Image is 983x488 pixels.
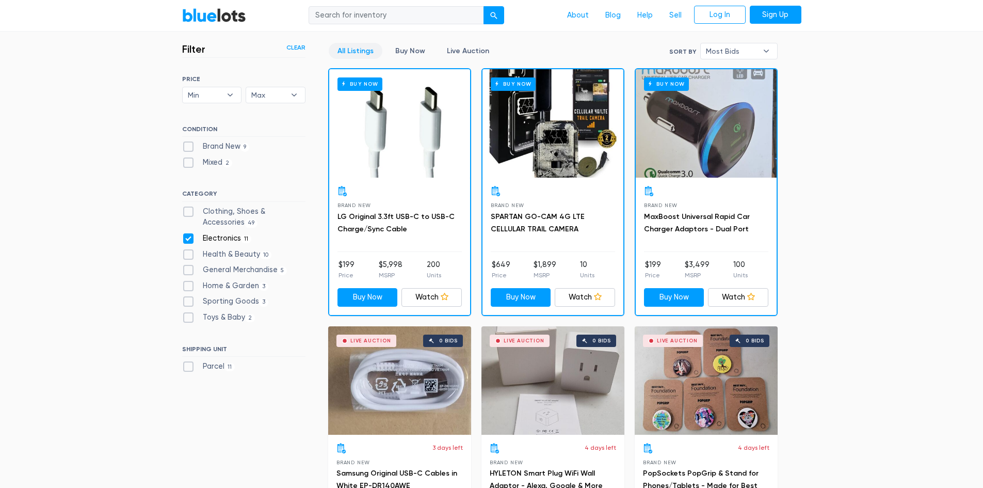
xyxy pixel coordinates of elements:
p: Price [645,271,661,280]
b: ▾ [219,87,241,103]
h6: Buy Now [491,77,536,90]
a: Watch [401,288,462,307]
span: 3 [259,282,269,291]
div: 0 bids [746,338,764,343]
li: $1,899 [534,259,556,280]
li: $5,998 [379,259,402,280]
a: MaxBoost Universal Rapid Car Charger Adaptors - Dual Port [644,212,750,233]
a: About [559,6,597,25]
a: Watch [708,288,768,307]
li: 100 [733,259,748,280]
b: ▾ [755,43,777,59]
h6: PRICE [182,75,305,83]
a: Buy Now [636,69,777,178]
label: General Merchandise [182,264,287,276]
a: All Listings [329,43,382,59]
label: Health & Beauty [182,249,272,260]
li: $199 [339,259,354,280]
li: $649 [492,259,510,280]
span: Max [251,87,285,103]
div: Live Auction [657,338,698,343]
p: MSRP [685,271,710,280]
a: Sign Up [750,6,801,24]
a: Watch [555,288,615,307]
p: 4 days left [585,443,616,452]
p: 4 days left [738,443,769,452]
li: 10 [580,259,594,280]
label: Brand New [182,141,250,152]
p: MSRP [379,271,402,280]
div: 0 bids [592,338,611,343]
a: Clear [286,43,305,52]
span: 11 [241,235,252,243]
h6: Buy Now [337,77,382,90]
a: Sell [661,6,690,25]
div: Live Auction [504,338,544,343]
span: Brand New [490,460,523,465]
a: Live Auction 0 bids [481,326,624,435]
span: Brand New [337,202,371,208]
div: Live Auction [350,338,391,343]
span: Most Bids [706,43,758,59]
li: $199 [645,259,661,280]
a: SPARTAN GO-CAM 4G LTE CELLULAR TRAIL CAMERA [491,212,585,233]
a: Buy Now [482,69,623,178]
label: Mixed [182,157,233,168]
span: Brand New [644,202,678,208]
a: Buy Now [329,69,470,178]
span: 9 [240,143,250,151]
a: BlueLots [182,8,246,23]
p: 3 days left [432,443,463,452]
a: LG Original 3.3ft USB-C to USB-C Charge/Sync Cable [337,212,455,233]
label: Parcel [182,361,235,372]
a: Live Auction 0 bids [635,326,778,435]
li: $3,499 [685,259,710,280]
span: 10 [260,251,272,259]
a: Help [629,6,661,25]
div: 0 bids [439,338,458,343]
label: Home & Garden [182,280,269,292]
a: Buy Now [337,288,398,307]
a: Live Auction [438,43,498,59]
span: 2 [222,159,233,167]
label: Sort By [669,47,696,56]
label: Sporting Goods [182,296,269,307]
p: Price [339,271,354,280]
span: 11 [224,363,235,371]
p: MSRP [534,271,556,280]
li: 200 [427,259,441,280]
span: 49 [245,219,258,228]
a: Live Auction 0 bids [328,326,471,435]
h6: SHIPPING UNIT [182,345,305,357]
h6: CONDITION [182,125,305,137]
b: ▾ [283,87,305,103]
span: 3 [259,298,269,307]
h3: Filter [182,43,205,55]
a: Buy Now [491,288,551,307]
h6: CATEGORY [182,190,305,201]
a: Blog [597,6,629,25]
label: Toys & Baby [182,312,255,323]
p: Units [427,271,441,280]
span: Brand New [336,460,370,465]
label: Electronics [182,233,252,244]
p: Price [492,271,510,280]
a: Log In [694,6,746,24]
input: Search for inventory [309,6,484,25]
span: Brand New [491,202,524,208]
a: Buy Now [644,288,704,307]
span: 2 [245,314,255,322]
h6: Buy Now [644,77,689,90]
span: Min [188,87,222,103]
p: Units [733,271,748,280]
span: Brand New [643,460,676,465]
span: 5 [278,266,287,275]
a: Buy Now [386,43,434,59]
p: Units [580,271,594,280]
label: Clothing, Shoes & Accessories [182,206,305,228]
